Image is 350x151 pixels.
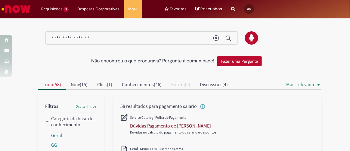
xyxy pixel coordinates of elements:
span: Favoritos [170,6,187,12]
h2: Não encontrou o que procurava? Pergunte à comunidade! [91,58,214,64]
a: No momento, sua lista de rascunhos tem 0 Itens [196,6,222,12]
span: 3 [63,7,69,12]
span: More [129,6,138,12]
button: Fazer uma Pergunta [217,56,262,66]
img: ServiceNow [1,3,32,15]
span: Requisições [41,6,62,12]
span: AS [247,7,251,11]
span: Rascunhos [201,6,222,12]
span: Despesas Corporativas [78,6,119,12]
